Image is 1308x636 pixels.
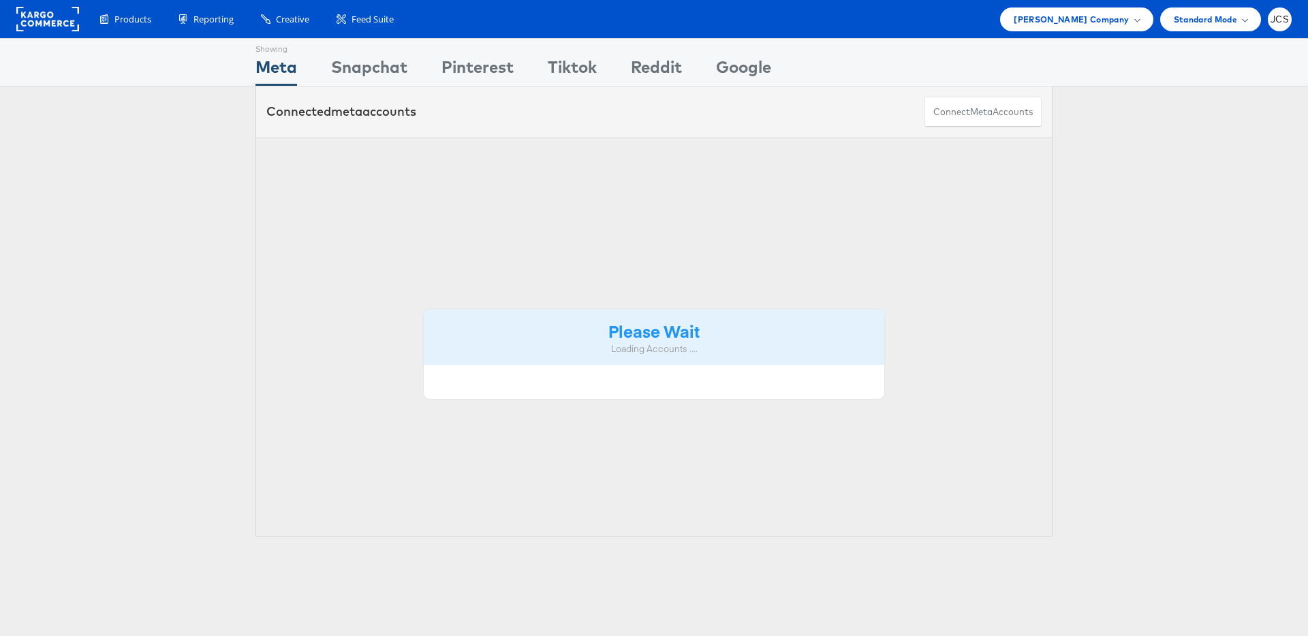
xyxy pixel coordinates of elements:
[441,55,514,86] div: Pinterest
[608,319,700,342] strong: Please Wait
[255,39,297,55] div: Showing
[434,343,874,355] div: Loading Accounts ....
[331,104,362,119] span: meta
[114,13,151,26] span: Products
[970,106,993,118] span: meta
[548,55,597,86] div: Tiktok
[255,55,297,86] div: Meta
[331,55,407,86] div: Snapchat
[266,103,416,121] div: Connected accounts
[1014,12,1129,27] span: [PERSON_NAME] Company
[1271,15,1289,24] span: JCS
[352,13,394,26] span: Feed Suite
[1174,12,1237,27] span: Standard Mode
[716,55,771,86] div: Google
[924,97,1042,127] button: ConnectmetaAccounts
[631,55,682,86] div: Reddit
[193,13,234,26] span: Reporting
[276,13,309,26] span: Creative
